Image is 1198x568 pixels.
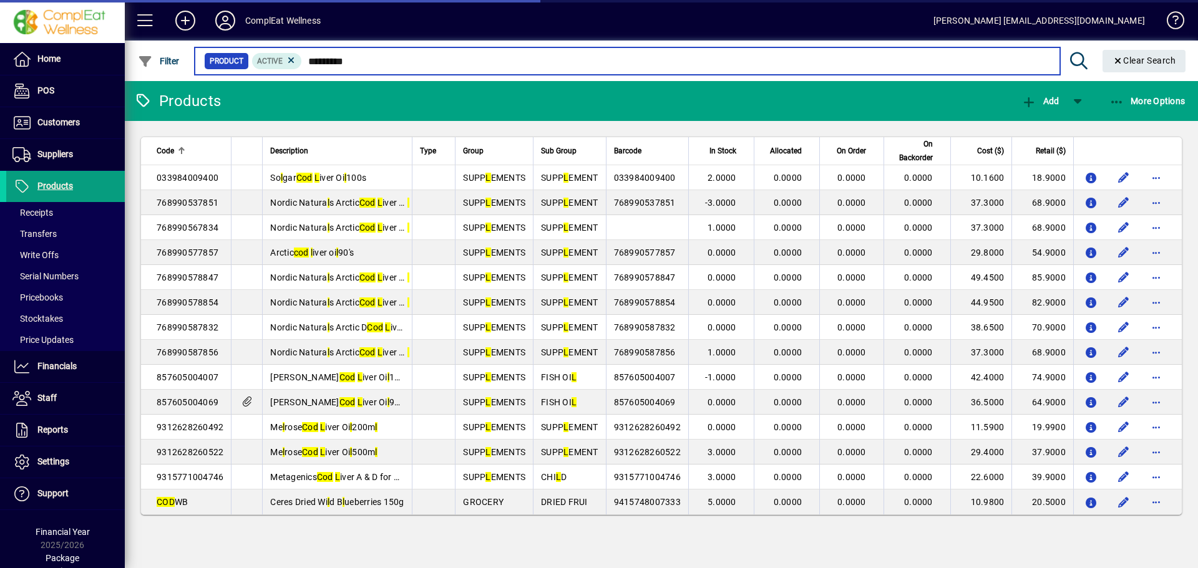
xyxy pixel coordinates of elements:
span: Nordic Natura s Arctic D iver Oi 237m [270,322,442,332]
span: 768990578854 [157,297,218,307]
span: SUPP EMENT [541,223,598,233]
a: Pricebooks [6,287,125,308]
button: Edit [1114,492,1134,512]
em: L [377,223,382,233]
span: 768990587856 [157,347,218,357]
em: L [563,223,568,233]
span: 9312628260492 [157,422,223,432]
button: Filter [135,50,183,72]
span: Active [257,57,283,65]
a: Receipts [6,202,125,223]
em: l [328,223,329,233]
span: 0.0000 [774,198,802,208]
span: Nordic Natura s Arctic iver Oi 1000mg 180's [270,272,465,282]
em: L [563,272,568,282]
button: More options [1146,193,1166,213]
em: L [377,347,382,357]
span: 0.0000 [837,223,866,233]
span: 2.0000 [708,173,736,183]
em: L [563,297,568,307]
button: Edit [1114,168,1134,188]
span: 0.0000 [774,223,802,233]
span: SUPP EMENTS [463,198,525,208]
mat-chip: Activation Status: Active [252,53,302,69]
a: Settings [6,446,125,478]
em: Cod [359,347,376,357]
span: 9312628260522 [157,447,223,457]
span: 0.0000 [837,347,866,357]
a: Staff [6,383,125,414]
div: [PERSON_NAME] [EMAIL_ADDRESS][DOMAIN_NAME] [933,11,1145,31]
button: More options [1146,317,1166,337]
span: 0.0000 [708,248,736,258]
div: Allocated [762,144,813,158]
div: Barcode [614,144,681,158]
em: L [485,248,490,258]
span: Me rose iver Oi 500m [270,447,377,457]
span: -1.0000 [705,372,736,382]
em: l [283,447,285,457]
span: 768990587856 [614,347,676,357]
em: l [407,347,409,357]
em: L [485,372,490,382]
a: Stocktakes [6,308,125,329]
span: 0.0000 [904,297,933,307]
span: POS [37,85,54,95]
div: ComplEat Wellness [245,11,321,31]
span: Transfers [12,229,57,239]
td: 18.9000 [1011,165,1073,190]
em: Cod [367,322,383,332]
span: 0.0000 [708,422,736,432]
div: On Order [827,144,877,158]
span: 857605004007 [157,372,218,382]
em: l [336,248,338,258]
span: Suppliers [37,149,73,159]
span: On Order [837,144,866,158]
em: l [350,422,352,432]
span: 0.0000 [774,347,802,357]
span: SUPP EMENTS [463,447,525,457]
span: 0.0000 [774,322,802,332]
em: L [572,372,577,382]
em: l [407,297,409,307]
em: L [485,173,490,183]
span: 0.0000 [774,372,802,382]
span: Products [37,181,73,191]
em: L [485,422,490,432]
div: Code [157,144,223,158]
span: SUPP EMENTS [463,297,525,307]
span: 0.0000 [774,422,802,432]
button: Profile [205,9,245,32]
td: 37.3000 [950,190,1012,215]
span: Receipts [12,208,53,218]
em: L [385,322,390,332]
span: Code [157,144,174,158]
td: 36.5000 [950,390,1012,415]
span: 0.0000 [774,272,802,282]
span: 0.0000 [904,223,933,233]
em: Cod [296,173,313,183]
em: l [344,173,346,183]
span: 0.0000 [837,447,866,457]
span: Clear Search [1113,55,1176,65]
em: L [377,272,382,282]
div: Group [463,144,525,158]
span: On Backorder [892,137,933,165]
span: SUPP EMENT [541,297,598,307]
span: 0.0000 [837,422,866,432]
em: L [563,447,568,457]
span: 0.0000 [904,272,933,282]
button: More options [1146,342,1166,362]
span: SUPP EMENTS [463,397,525,407]
button: Edit [1114,342,1134,362]
span: SUPP EMENTS [463,422,525,432]
div: Products [134,91,221,111]
span: 0.0000 [837,173,866,183]
span: 0.0000 [904,347,933,357]
span: FISH OI [541,397,577,407]
span: Filter [138,56,180,66]
button: Edit [1114,243,1134,262]
span: [PERSON_NAME] iver Oi 90 soft ge s [270,397,436,407]
span: Add [1021,96,1059,106]
span: 768990578847 [614,272,676,282]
